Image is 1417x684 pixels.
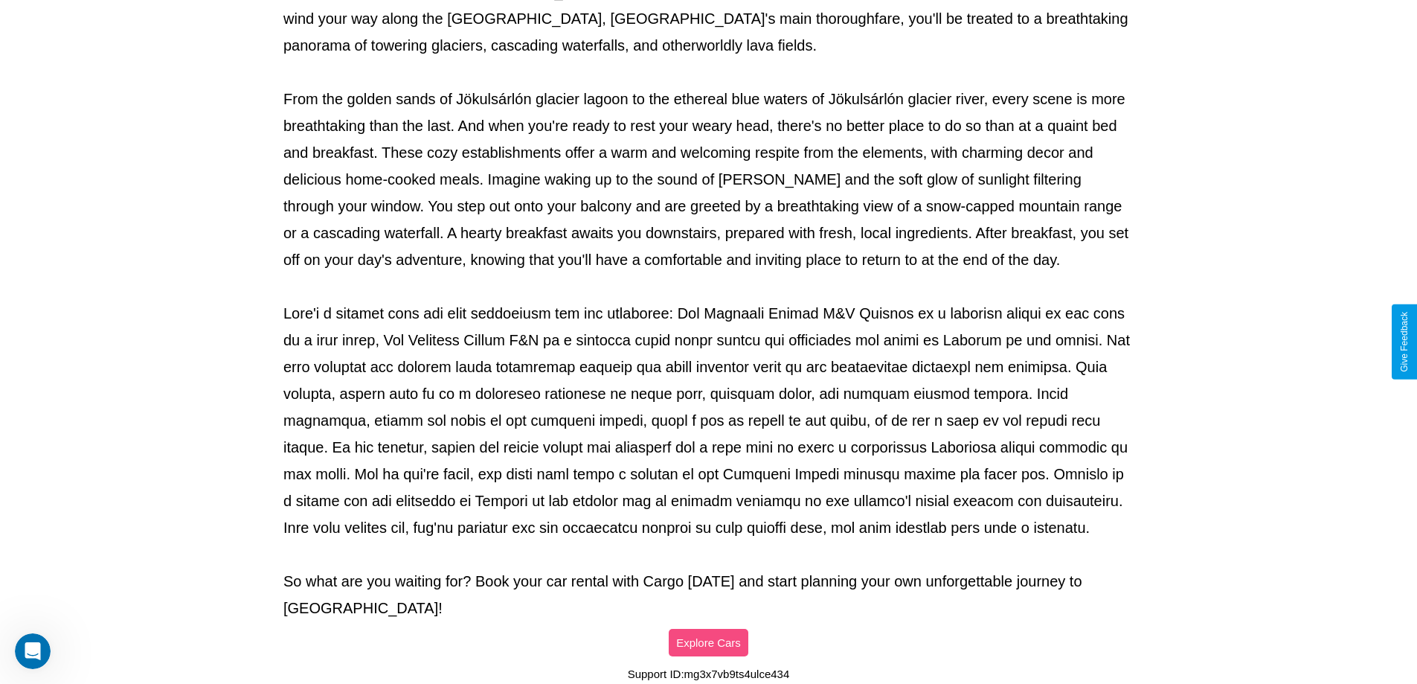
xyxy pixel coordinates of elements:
[15,633,51,669] iframe: Intercom live chat
[628,664,790,684] p: Support ID: mg3x7vb9ts4ulce434
[669,629,748,656] button: Explore Cars
[1399,312,1410,372] div: Give Feedback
